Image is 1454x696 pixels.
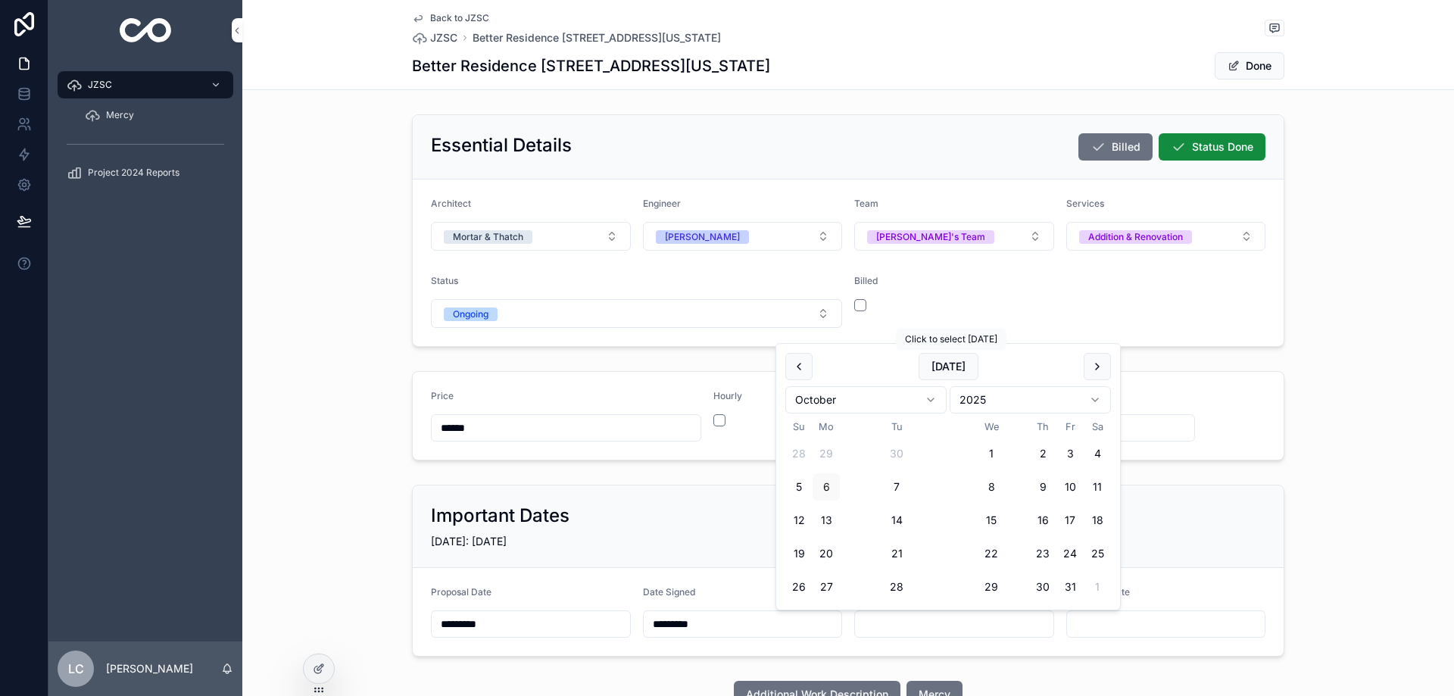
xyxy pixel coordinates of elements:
[1084,420,1111,434] th: Saturday
[1159,133,1265,161] button: Status Done
[1029,440,1056,467] button: Thursday, October 2nd, 2025
[1084,540,1111,567] button: Saturday, October 25th, 2025
[1056,440,1084,467] button: Friday, October 3rd, 2025
[896,329,1006,350] div: Click to select [DATE]
[840,420,953,434] th: Tuesday
[1056,473,1084,501] button: Friday, October 10th, 2025
[1056,420,1084,434] th: Friday
[430,30,457,45] span: JZSC
[643,586,695,598] span: Date Signed
[978,507,1005,534] button: Wednesday, October 15th, 2025
[665,230,740,244] div: [PERSON_NAME]
[813,473,840,501] button: Today, Monday, October 6th, 2025
[813,420,840,434] th: Monday
[919,353,978,380] button: [DATE]
[978,473,1005,501] button: Wednesday, October 8th, 2025
[883,573,910,601] button: Tuesday, October 28th, 2025
[1084,473,1111,501] button: Saturday, October 11th, 2025
[412,12,489,24] a: Back to JZSC
[1056,507,1084,534] button: Friday, October 17th, 2025
[785,420,813,434] th: Sunday
[978,540,1005,567] button: Wednesday, October 22nd, 2025
[883,540,910,567] button: Tuesday, October 21st, 2025
[854,198,878,209] span: Team
[785,540,813,567] button: Sunday, October 19th, 2025
[1056,573,1084,601] button: Friday, October 31st, 2025
[1029,540,1056,567] button: Thursday, October 23rd, 2025
[785,507,813,534] button: Sunday, October 12th, 2025
[643,222,843,251] button: Select Button
[813,507,840,534] button: Monday, October 13th, 2025
[412,30,457,45] a: JZSC
[58,159,233,186] a: Project 2024 Reports
[431,133,572,158] h2: Essential Details
[453,307,488,321] div: Ongoing
[58,71,233,98] a: JZSC
[1112,139,1140,154] span: Billed
[1084,507,1111,534] button: Saturday, October 18th, 2025
[431,586,491,598] span: Proposal Date
[431,275,458,286] span: Status
[412,55,770,76] h1: Better Residence [STREET_ADDRESS][US_STATE]
[1056,540,1084,567] button: Friday, October 24th, 2025
[1029,507,1056,534] button: Thursday, October 16th, 2025
[120,18,172,42] img: App logo
[48,61,242,206] div: scrollable content
[88,167,179,179] span: Project 2024 Reports
[431,504,569,528] h2: Important Dates
[106,661,193,676] p: [PERSON_NAME]
[785,440,813,467] button: Sunday, September 28th, 2025
[431,299,842,328] button: Select Button
[1084,573,1111,601] button: Saturday, November 1st, 2025
[978,573,1005,601] button: Wednesday, October 29th, 2025
[430,12,489,24] span: Back to JZSC
[785,573,813,601] button: Sunday, October 26th, 2025
[431,535,507,548] span: [DATE]: [DATE]
[813,540,840,567] button: Monday, October 20th, 2025
[1088,230,1183,244] div: Addition & Renovation
[883,473,910,501] button: Tuesday, October 7th, 2025
[1066,198,1104,209] span: Services
[713,390,742,401] span: Hourly
[854,222,1054,251] button: Select Button
[473,30,721,45] a: Better Residence [STREET_ADDRESS][US_STATE]
[1084,440,1111,467] button: Saturday, October 4th, 2025
[813,573,840,601] button: Monday, October 27th, 2025
[785,420,1111,601] table: October 2025
[431,390,454,401] span: Price
[883,440,910,467] button: Tuesday, September 30th, 2025
[785,473,813,501] button: Sunday, October 5th, 2025
[453,230,523,244] div: Mortar & Thatch
[106,109,134,121] span: Mercy
[88,79,112,91] span: JZSC
[1192,139,1253,154] span: Status Done
[953,420,1029,434] th: Wednesday
[813,440,840,467] button: Monday, September 29th, 2025
[1215,52,1284,80] button: Done
[1066,222,1266,251] button: Select Button
[68,660,84,678] span: LC
[978,440,1005,467] button: Wednesday, October 1st, 2025
[431,222,631,251] button: Select Button
[1029,420,1056,434] th: Thursday
[643,198,681,209] span: Engineer
[1029,573,1056,601] button: Thursday, October 30th, 2025
[876,230,985,244] div: [PERSON_NAME]'s Team
[1078,133,1153,161] button: Billed
[1029,473,1056,501] button: Thursday, October 9th, 2025
[76,101,233,129] a: Mercy
[431,198,471,209] span: Architect
[883,507,910,534] button: Tuesday, October 14th, 2025
[854,275,878,286] span: Billed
